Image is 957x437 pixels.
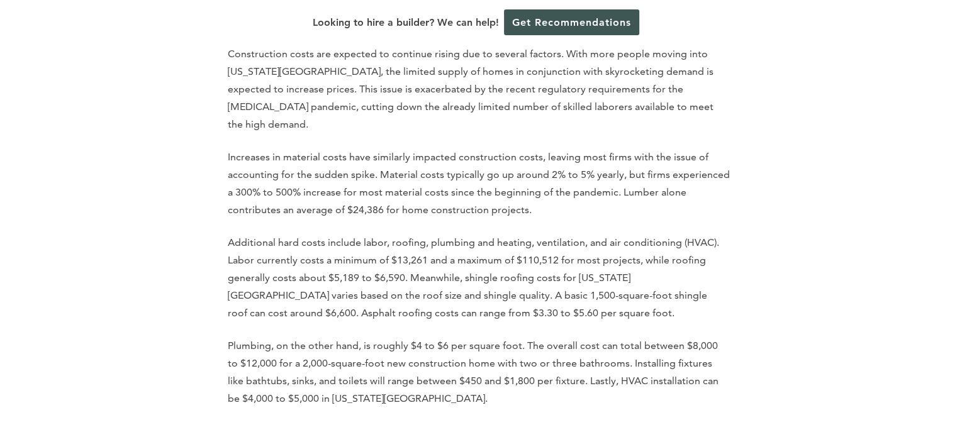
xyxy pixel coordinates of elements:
[504,9,639,35] a: Get Recommendations
[228,234,730,322] p: Additional hard costs include labor, roofing, plumbing and heating, ventilation, and air conditio...
[228,337,730,407] p: Plumbing, on the other hand, is roughly $4 to $6 per square foot. The overall cost can total betw...
[894,374,942,422] iframe: Drift Widget Chat Controller
[228,148,730,219] p: Increases in material costs have similarly impacted construction costs, leaving most firms with t...
[228,45,730,133] p: Construction costs are expected to continue rising due to several factors. With more people movin...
